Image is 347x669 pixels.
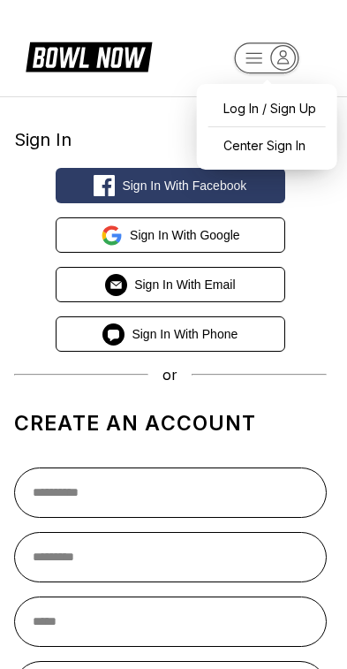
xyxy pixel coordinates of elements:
[206,130,328,161] a: Center Sign In
[56,267,285,302] button: Sign in with Email
[56,217,285,253] button: Sign in with Google
[14,366,327,384] div: or
[14,129,327,150] div: Sign In
[206,93,328,124] a: Log In / Sign Up
[56,168,285,203] button: Sign in with Facebook
[122,179,246,193] span: Sign in with Facebook
[14,411,327,436] h1: Create an account
[130,228,240,242] span: Sign in with Google
[132,327,238,341] span: Sign in with Phone
[56,316,285,352] button: Sign in with Phone
[134,277,235,292] span: Sign in with Email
